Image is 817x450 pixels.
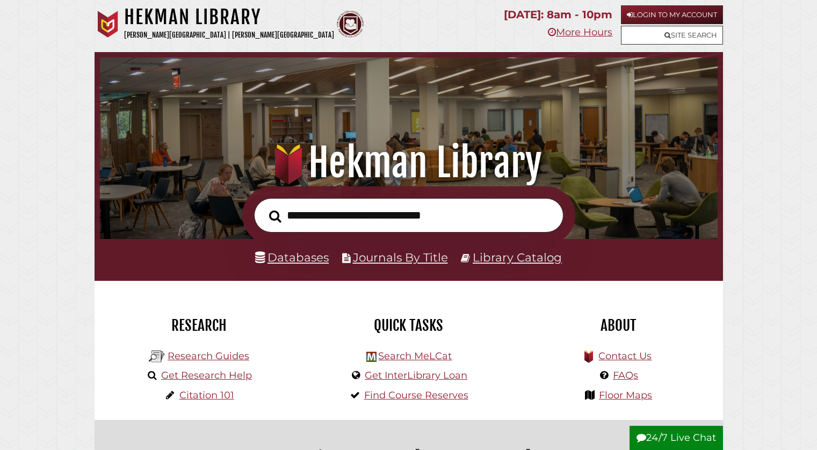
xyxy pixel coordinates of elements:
[365,369,467,381] a: Get InterLibrary Loan
[522,316,715,335] h2: About
[548,26,612,38] a: More Hours
[168,350,249,362] a: Research Guides
[378,350,452,362] a: Search MeLCat
[312,316,505,335] h2: Quick Tasks
[179,389,234,401] a: Citation 101
[598,350,652,362] a: Contact Us
[621,5,723,24] a: Login to My Account
[255,250,329,264] a: Databases
[161,369,252,381] a: Get Research Help
[613,369,638,381] a: FAQs
[124,5,334,29] h1: Hekman Library
[264,207,287,226] button: Search
[473,250,562,264] a: Library Catalog
[621,26,723,45] a: Site Search
[366,352,377,362] img: Hekman Library Logo
[149,349,165,365] img: Hekman Library Logo
[103,316,296,335] h2: Research
[95,11,121,38] img: Calvin University
[353,250,448,264] a: Journals By Title
[599,389,652,401] a: Floor Maps
[364,389,468,401] a: Find Course Reserves
[124,29,334,41] p: [PERSON_NAME][GEOGRAPHIC_DATA] | [PERSON_NAME][GEOGRAPHIC_DATA]
[112,139,705,186] h1: Hekman Library
[504,5,612,24] p: [DATE]: 8am - 10pm
[337,11,364,38] img: Calvin Theological Seminary
[269,209,281,222] i: Search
